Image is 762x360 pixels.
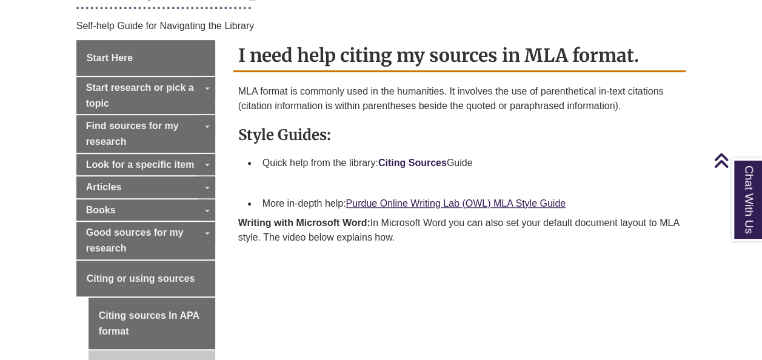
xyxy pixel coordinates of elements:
a: Purdue Online Writing Lab (OWL) MLA Style Guide [346,198,566,208]
p: MLA format is commonly used in the humanities. It involves the use of parenthetical in-text citat... [238,84,681,113]
span: Articles [86,182,122,192]
span: Start research or pick a topic [86,82,194,108]
strong: Style Guides: [238,125,331,144]
a: Back to Top [714,152,759,168]
span: Self-help Guide for Navigating the Library [76,21,255,31]
a: Good sources for my research [76,222,215,259]
h2: I need help citing my sources in MLA format. [233,40,686,72]
li: Quick help from the library: Guide [258,150,681,191]
span: Citing or using sources [87,273,195,284]
a: Start research or pick a topic [76,77,215,114]
span: Look for a specific item [86,159,195,170]
a: Start Here [76,40,215,76]
a: Look for a specific item [76,154,215,176]
a: Books [76,199,215,221]
span: Books [86,205,116,215]
a: Find sources for my research [76,115,215,152]
a: Citing Sources [378,158,447,168]
a: Citing or using sources [76,261,215,297]
a: Citing sources In APA format [89,298,215,349]
strong: Writing with Microsoft Word: [238,218,370,228]
p: In Microsoft Word you can also set your default document layout to MLA style. The video below exp... [238,216,681,245]
li: More in-depth help: [258,191,681,216]
a: Articles [76,176,215,198]
span: Start Here [87,53,133,63]
span: Good sources for my research [86,227,184,253]
span: Find sources for my research [86,121,179,147]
